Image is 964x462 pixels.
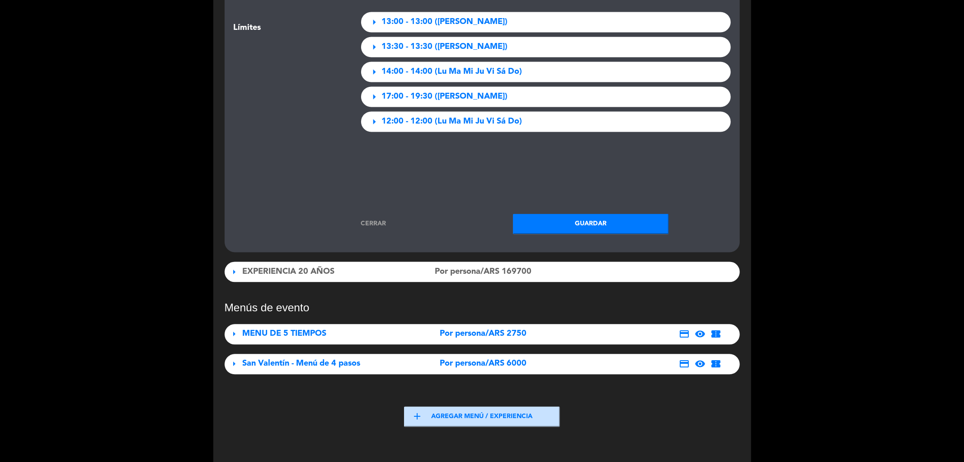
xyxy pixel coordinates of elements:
[368,66,381,78] span: arrow_right
[679,329,690,339] span: credit_card
[381,15,508,29] span: 13:00 - 13:00 ([PERSON_NAME])
[513,214,669,234] button: Guardar
[381,90,508,103] span: 17:00 - 19:30 ([PERSON_NAME])
[243,359,361,367] span: San Valentín - Menú de 4 pasos
[229,267,240,277] span: arrow_right
[381,40,508,53] span: 13:30 - 13:30 ([PERSON_NAME])
[225,301,740,314] h3: Menús de evento
[404,406,560,427] button: addAgregar menú / experiencia
[679,358,690,369] span: credit_card
[368,16,381,29] span: arrow_right
[295,219,451,229] a: Cerrar
[412,411,423,422] span: add
[368,41,381,53] span: arrow_right
[243,267,335,276] span: EXPERIENCIA 20 AÑOS
[695,358,705,369] span: visibility
[368,115,381,128] span: arrow_right
[710,329,721,339] span: confirmation_number
[368,90,381,103] span: arrow_right
[229,358,240,369] span: arrow_right
[695,329,705,339] span: visibility
[381,65,522,78] span: 14:00 - 14:00 (Lu Ma Mi Ju Vi Sá Do)
[440,327,527,340] span: Por persona/ARS 2750
[710,358,721,369] span: confirmation_number
[435,265,531,278] span: Por persona/ARS 169700
[440,357,527,370] span: Por persona/ARS 6000
[234,21,261,136] span: Límites
[708,267,719,277] span: visibility_off
[243,329,327,338] span: MENU DE 5 TIEMPOS
[229,329,240,339] span: arrow_right
[381,115,522,128] span: 12:00 - 12:00 (Lu Ma Mi Ju Vi Sá Do)
[689,268,697,276] span: credit_card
